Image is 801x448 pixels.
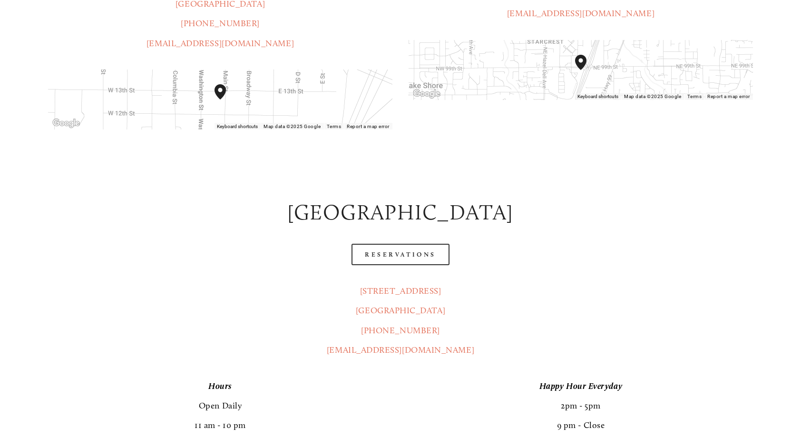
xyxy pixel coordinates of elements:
img: Google [50,117,82,129]
button: Keyboard shortcuts [217,123,258,130]
a: Open this area in Google Maps (opens a new window) [50,117,82,129]
span: Map data ©2025 Google [624,94,681,99]
button: Keyboard shortcuts [577,93,618,100]
h2: [GEOGRAPHIC_DATA] [48,198,753,228]
a: [EMAIL_ADDRESS][DOMAIN_NAME] [327,345,474,355]
em: Happy Hour Everyday [539,381,622,391]
a: [STREET_ADDRESS][GEOGRAPHIC_DATA] [356,286,445,316]
em: Hours [208,381,232,391]
a: Open this area in Google Maps (opens a new window) [411,88,442,100]
a: Report a map error [347,124,390,129]
a: Reservations [352,244,449,265]
a: Report a map error [707,94,750,99]
a: Terms [327,124,342,129]
img: Google [411,88,442,100]
a: [PHONE_NUMBER] [361,325,440,336]
a: Terms [687,94,702,99]
div: Amaro's Table 1220 Main Street vancouver, United States [215,84,237,115]
span: Map data ©2025 Google [264,124,321,129]
p: 2pm - 5pm 9 pm - Close [409,377,753,436]
p: Open Daily 11 am - 10 pm [48,377,392,436]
